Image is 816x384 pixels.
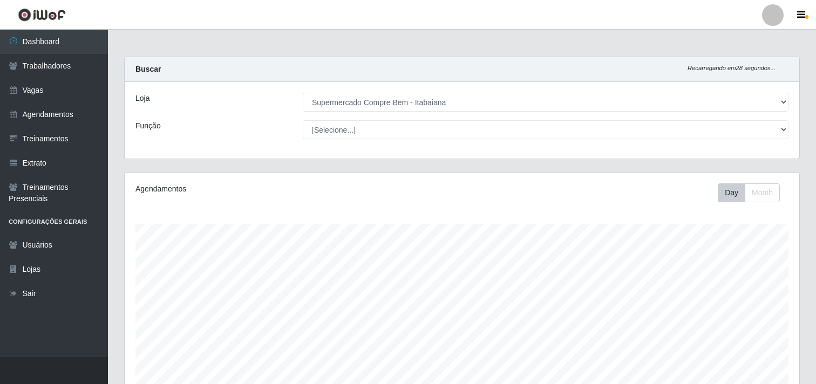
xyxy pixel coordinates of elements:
div: Agendamentos [135,183,398,195]
strong: Buscar [135,65,161,73]
div: First group [718,183,780,202]
i: Recarregando em 28 segundos... [688,65,776,71]
label: Loja [135,93,149,104]
div: Toolbar with button groups [718,183,788,202]
button: Month [745,183,780,202]
img: CoreUI Logo [18,8,66,22]
button: Day [718,183,745,202]
label: Função [135,120,161,132]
